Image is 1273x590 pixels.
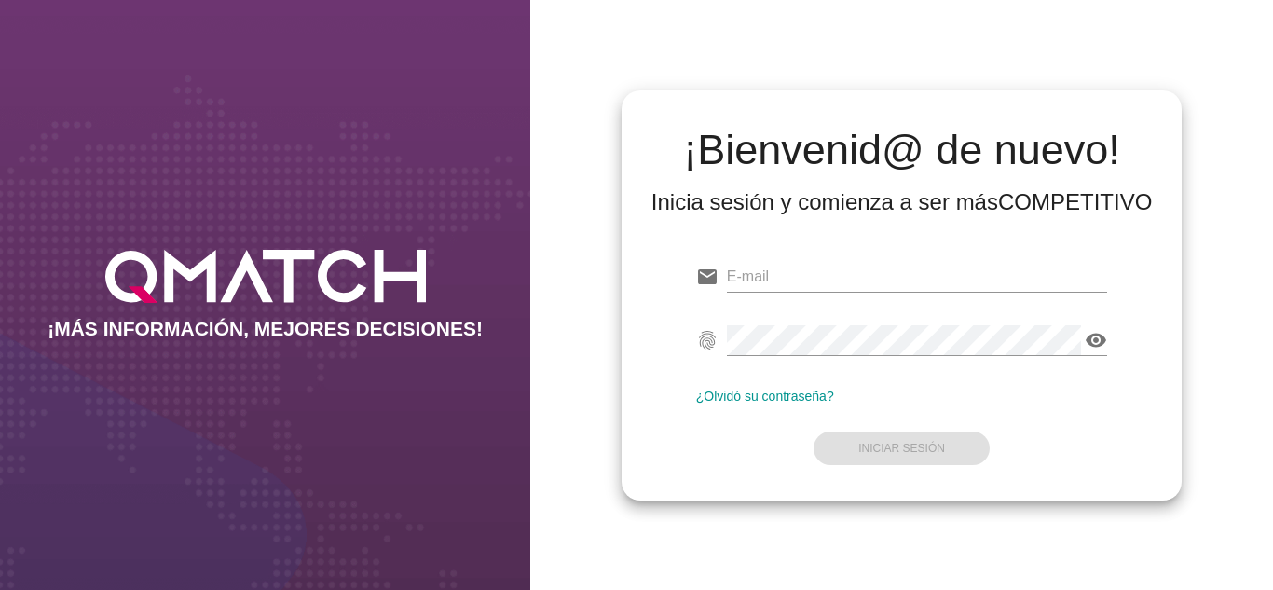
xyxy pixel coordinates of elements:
i: email [696,266,719,288]
i: visibility [1085,329,1107,351]
strong: COMPETITIVO [998,189,1152,214]
i: fingerprint [696,329,719,351]
div: Inicia sesión y comienza a ser más [651,187,1153,217]
input: E-mail [727,262,1108,292]
h2: ¡MÁS INFORMACIÓN, MEJORES DECISIONES! [48,318,483,340]
a: ¿Olvidó su contraseña? [696,389,834,404]
h2: ¡Bienvenid@ de nuevo! [651,128,1153,172]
